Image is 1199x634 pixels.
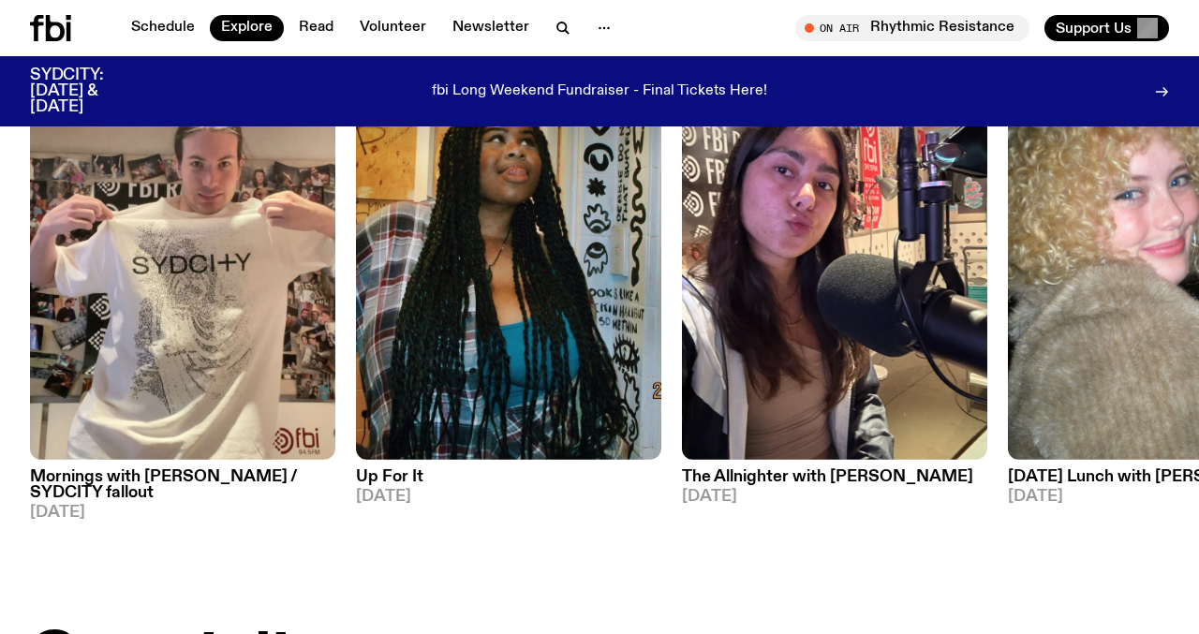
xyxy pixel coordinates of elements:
[30,52,335,460] img: Jim in the fbi studio, showing off their white SYDCITY t-shirt.
[356,469,661,485] h3: Up For It
[1056,20,1132,37] span: Support Us
[356,460,661,505] a: Up For It[DATE]
[795,15,1029,41] button: On AirRhythmic Resistance
[30,505,335,521] span: [DATE]
[30,460,335,521] a: Mornings with [PERSON_NAME] / SYDCITY fallout[DATE]
[210,15,284,41] a: Explore
[682,469,987,485] h3: The Allnighter with [PERSON_NAME]
[120,15,206,41] a: Schedule
[682,460,987,505] a: The Allnighter with [PERSON_NAME][DATE]
[1044,15,1169,41] button: Support Us
[288,15,345,41] a: Read
[432,83,767,100] p: fbi Long Weekend Fundraiser - Final Tickets Here!
[30,67,150,115] h3: SYDCITY: [DATE] & [DATE]
[682,489,987,505] span: [DATE]
[30,469,335,501] h3: Mornings with [PERSON_NAME] / SYDCITY fallout
[356,489,661,505] span: [DATE]
[348,15,437,41] a: Volunteer
[356,52,661,460] img: Ify - a Brown Skin girl with black braided twists, looking up to the side with her tongue stickin...
[441,15,540,41] a: Newsletter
